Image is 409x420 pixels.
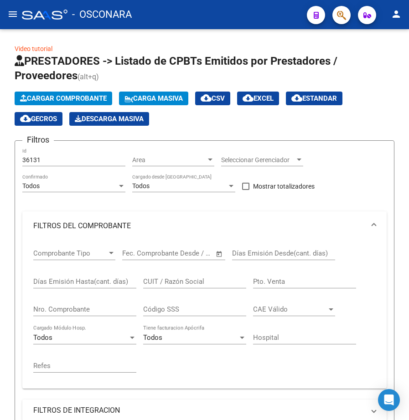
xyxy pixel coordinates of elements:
[69,112,149,126] button: Descarga Masiva
[132,156,206,164] span: Area
[378,389,400,411] div: Open Intercom Messenger
[22,241,387,389] div: FILTROS DEL COMPROBANTE
[20,115,57,123] span: Gecros
[20,94,107,102] span: Cargar Comprobante
[291,94,337,102] span: Estandar
[253,305,327,313] span: CAE Válido
[22,182,40,190] span: Todos
[291,92,302,103] mat-icon: cloud_download
[122,249,159,257] input: Fecha inicio
[22,211,387,241] mat-expansion-panel-header: FILTROS DEL COMPROBANTE
[22,133,54,146] h3: Filtros
[221,156,295,164] span: Seleccionar Gerenciador
[33,405,365,415] mat-panel-title: FILTROS DE INTEGRACION
[20,113,31,124] mat-icon: cloud_download
[15,55,337,82] span: PRESTADORES -> Listado de CPBTs Emitidos por Prestadores / Proveedores
[15,45,52,52] a: Video tutorial
[119,92,188,105] button: Carga Masiva
[69,112,149,126] app-download-masive: Descarga masiva de comprobantes (adjuntos)
[253,181,315,192] span: Mostrar totalizadores
[201,92,212,103] mat-icon: cloud_download
[15,112,62,126] button: Gecros
[214,249,225,259] button: Open calendar
[124,94,183,102] span: Carga Masiva
[78,72,99,81] span: (alt+q)
[391,9,402,20] mat-icon: person
[132,182,150,190] span: Todos
[15,92,112,105] button: Cargar Comprobante
[33,249,107,257] span: Comprobante Tipo
[286,92,342,105] button: Estandar
[143,333,162,342] span: Todos
[237,92,279,105] button: EXCEL
[195,92,230,105] button: CSV
[201,94,225,102] span: CSV
[75,115,144,123] span: Descarga Masiva
[33,333,52,342] span: Todos
[167,249,212,257] input: Fecha fin
[243,92,254,103] mat-icon: cloud_download
[33,221,365,231] mat-panel-title: FILTROS DEL COMPROBANTE
[72,5,132,25] span: - OSCONARA
[7,9,18,20] mat-icon: menu
[243,94,274,102] span: EXCEL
